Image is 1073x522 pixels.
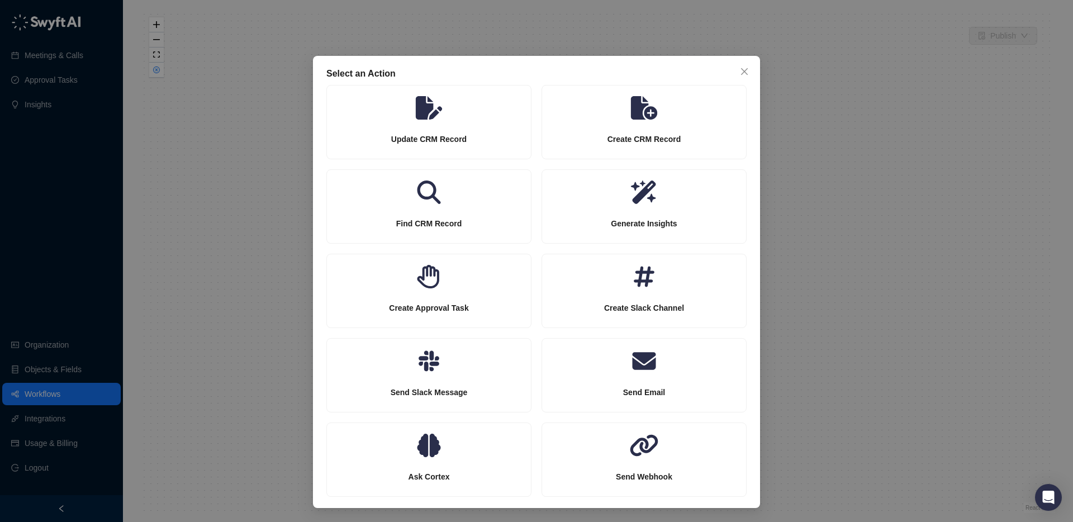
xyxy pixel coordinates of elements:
strong: Update CRM Record [391,135,467,144]
strong: Send Webhook [616,472,672,481]
strong: Generate Insights [611,219,677,228]
strong: Send Slack Message [391,388,468,397]
strong: Find CRM Record [396,219,462,228]
strong: Ask Cortex [409,472,450,481]
div: Open Intercom Messenger [1035,484,1062,511]
strong: Create Approval Task [389,303,468,312]
span: close [740,67,749,76]
strong: Create CRM Record [607,135,681,144]
div: Select an Action [326,67,747,80]
strong: Create Slack Channel [604,303,684,312]
strong: Send Email [623,388,665,397]
button: Close [735,63,753,80]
